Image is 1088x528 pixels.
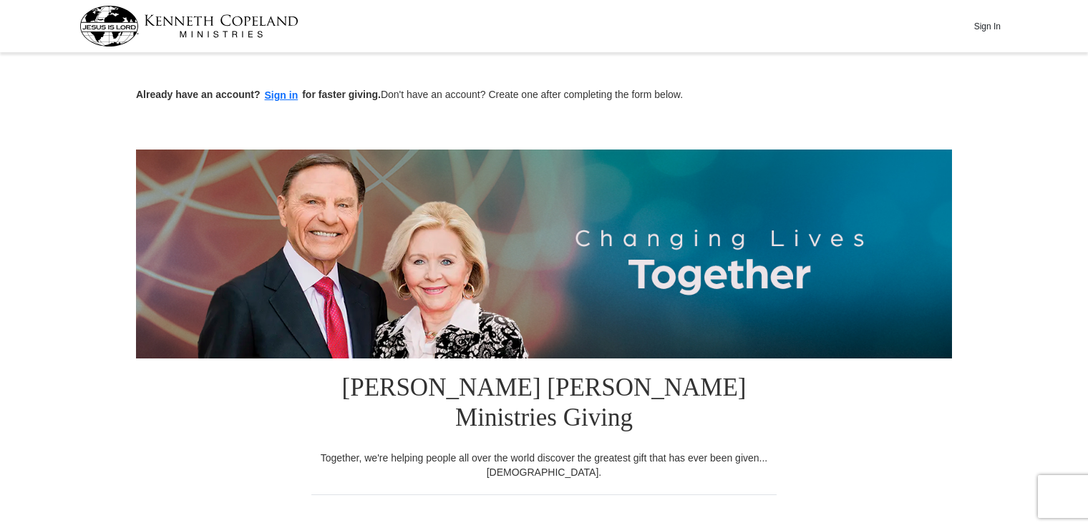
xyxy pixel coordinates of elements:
p: Don't have an account? Create one after completing the form below. [136,87,952,104]
div: Together, we're helping people all over the world discover the greatest gift that has ever been g... [311,451,777,479]
h1: [PERSON_NAME] [PERSON_NAME] Ministries Giving [311,358,777,451]
button: Sign in [261,87,303,104]
strong: Already have an account? for faster giving. [136,89,381,100]
img: kcm-header-logo.svg [79,6,298,47]
button: Sign In [966,15,1009,37]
